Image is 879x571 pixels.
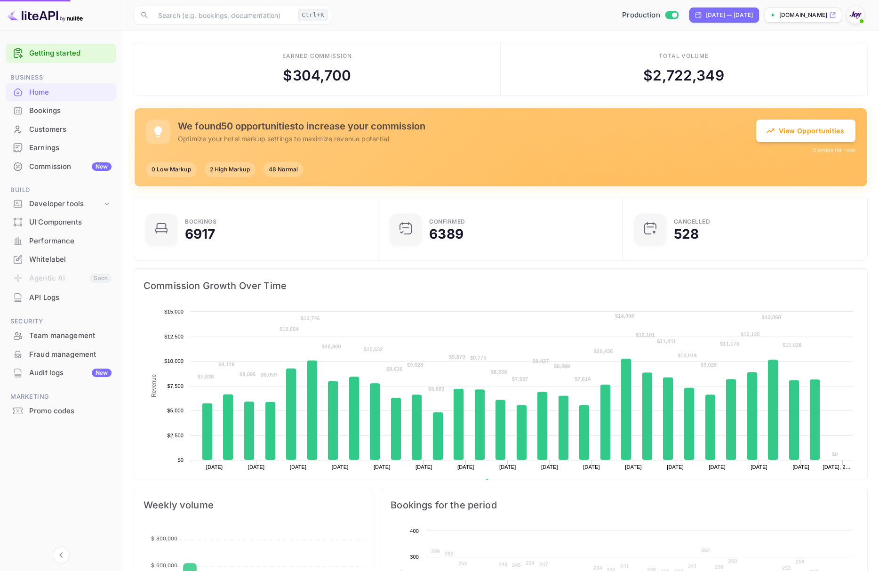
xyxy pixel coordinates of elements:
text: $9,028 [407,362,424,368]
text: $0 [832,451,838,457]
span: Marketing [6,392,116,402]
div: CANCELLED [674,219,711,225]
div: Developer tools [6,196,116,212]
span: 48 Normal [263,165,304,174]
text: $11,173 [720,341,739,346]
div: Bookings [29,105,112,116]
text: Revenue [151,374,157,397]
div: CommissionNew [6,158,116,176]
div: New [92,369,112,377]
p: Optimize your hotel markup settings to maximize revenue potential [178,134,756,144]
div: Customers [29,124,112,135]
div: Performance [29,236,112,247]
text: [DATE] [709,464,726,470]
text: $9,119 [218,362,235,367]
text: [DATE] [625,464,642,470]
a: Whitelabel [6,250,116,268]
input: Search (e.g. bookings, documentation) [152,6,295,24]
div: Fraud management [6,346,116,364]
text: $7,500 [167,383,184,389]
div: Switch to Sandbox mode [618,10,682,21]
div: Commission [29,161,112,172]
text: $8,899 [554,363,570,369]
text: 300 [410,554,419,560]
div: Bookings [6,102,116,120]
div: Promo codes [29,406,112,417]
text: $11,441 [657,338,676,344]
text: $9,427 [533,358,549,364]
text: Revenue [493,479,517,486]
text: $12,500 [164,334,184,339]
text: $12,101 [636,332,655,338]
text: [DATE] [248,464,265,470]
text: $10,632 [364,346,383,352]
text: [DATE] [457,464,474,470]
text: 302 [701,547,710,553]
text: [DATE] [374,464,391,470]
text: [DATE] [290,464,307,470]
div: Earnings [6,139,116,157]
text: [DATE] [583,464,600,470]
div: Getting started [6,44,116,63]
div: Ctrl+K [298,9,328,21]
a: Bookings [6,102,116,119]
text: [DATE] [541,464,558,470]
text: 241 [620,563,629,569]
a: Earnings [6,139,116,156]
a: Team management [6,327,116,344]
div: $ 304,700 [283,65,351,86]
text: 252 [458,561,467,566]
a: Home [6,83,116,101]
div: Earnings [29,143,112,153]
div: UI Components [6,213,116,232]
text: [DATE] [332,464,349,470]
a: UI Components [6,213,116,231]
text: $11,028 [783,342,802,348]
text: $10,436 [594,348,613,354]
text: [DATE] [751,464,767,470]
div: New [92,162,112,171]
a: Performance [6,232,116,249]
text: 254 [526,560,535,566]
text: $8,095 [240,371,256,377]
span: Bookings for the period [391,498,858,513]
div: API Logs [29,292,112,303]
img: LiteAPI logo [8,8,83,23]
div: 6389 [429,227,463,241]
div: UI Components [29,217,112,228]
span: Business [6,72,116,83]
button: Collapse navigation [53,547,70,563]
div: Whitelabel [29,254,112,265]
text: [DATE], 2… [823,464,850,470]
text: $8,059 [261,372,277,378]
span: Build [6,185,116,195]
a: Audit logsNew [6,364,116,381]
div: Audit logsNew [6,364,116,382]
span: 2 High Markup [204,165,256,174]
text: [DATE] [206,464,223,470]
div: 6917 [185,227,216,241]
div: Home [6,83,116,102]
text: $7,836 [198,374,214,379]
div: Developer tools [29,199,102,209]
text: 299 [431,548,440,554]
div: Team management [6,327,116,345]
span: Weekly volume [144,498,363,513]
div: Team management [29,330,112,341]
div: Customers [6,121,116,139]
div: Promo codes [6,402,116,420]
text: 245 [512,562,521,568]
text: 248 [499,562,508,567]
button: View Opportunities [756,120,855,142]
text: $7,597 [512,376,528,382]
text: 260 [728,558,737,564]
text: $8,338 [491,369,507,375]
text: 247 [539,562,548,567]
text: $9,775 [470,355,487,361]
div: Bookings [185,219,216,225]
span: Security [6,316,116,327]
text: $10,900 [322,344,341,349]
div: $ 2,722,349 [643,65,724,86]
text: $8,636 [386,366,403,372]
text: $14,008 [615,313,634,319]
